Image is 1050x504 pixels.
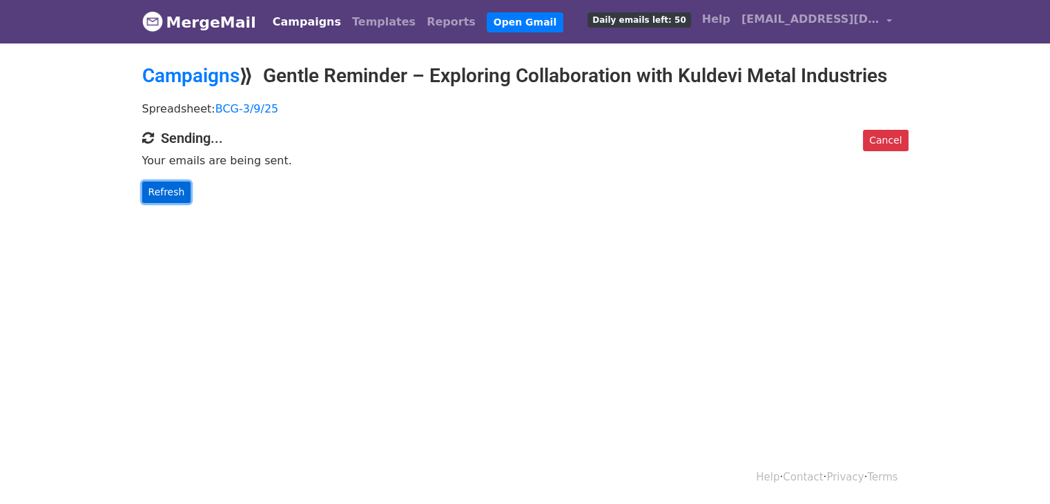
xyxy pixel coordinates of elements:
[741,11,879,28] span: [EMAIL_ADDRESS][DOMAIN_NAME]
[826,471,864,483] a: Privacy
[142,64,240,87] a: Campaigns
[587,12,690,28] span: Daily emails left: 50
[267,8,347,36] a: Campaigns
[867,471,897,483] a: Terms
[487,12,563,32] a: Open Gmail
[697,6,736,33] a: Help
[142,64,908,88] h2: ⟫ Gentle Reminder – Exploring Collaboration with Kuldevi Metal Industries
[347,8,421,36] a: Templates
[142,8,256,37] a: MergeMail
[582,6,696,33] a: Daily emails left: 50
[142,101,908,116] p: Spreadsheet:
[142,130,908,146] h4: Sending...
[981,438,1050,504] iframe: Chat Widget
[142,153,908,168] p: Your emails are being sent.
[142,182,191,203] a: Refresh
[421,8,481,36] a: Reports
[756,471,779,483] a: Help
[863,130,908,151] a: Cancel
[215,102,279,115] a: BCG-3/9/25
[783,471,823,483] a: Contact
[142,11,163,32] img: MergeMail logo
[736,6,897,38] a: [EMAIL_ADDRESS][DOMAIN_NAME]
